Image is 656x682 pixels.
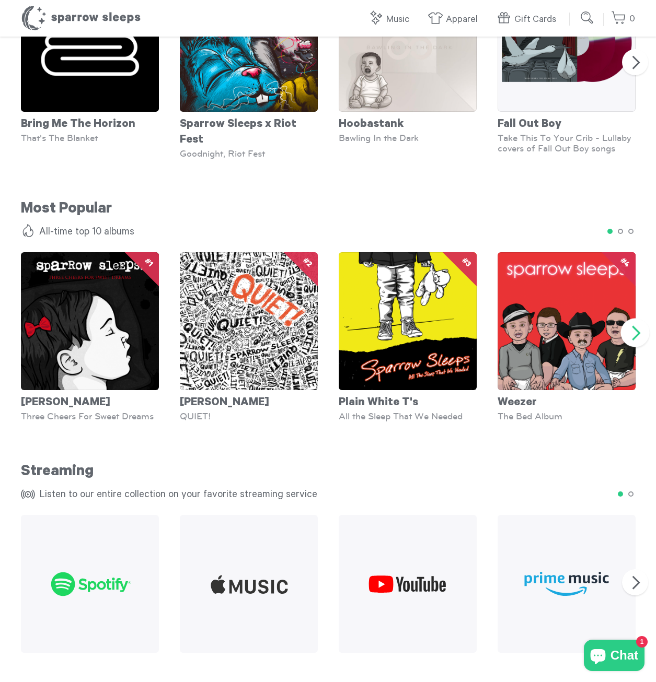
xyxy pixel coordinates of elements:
button: Next [621,319,650,347]
a: Gift Cards [496,8,561,31]
img: streaming-spotify.svg [21,515,159,653]
input: Submit [577,7,598,28]
div: Plain White T's [339,390,477,411]
a: [PERSON_NAME] Three Cheers For Sweet Dreams [21,252,159,421]
div: [PERSON_NAME] [21,390,159,411]
div: That's The Blanket [21,133,159,143]
div: Bawling In the Dark [339,133,477,143]
button: 2 of 2 [625,488,635,498]
h2: Streaming [21,463,635,483]
div: The Bed Album [498,411,636,421]
h2: Most Popular [21,201,635,220]
img: streaming-applemusic.svg [180,515,318,653]
img: streaming-youtube.svg [339,515,477,653]
a: Apparel [428,8,483,31]
a: Plain White T's All the Sleep That We Needed [339,252,477,421]
img: SS-The_Bed_Album-Weezer-1600x1600_grande.png [498,252,636,390]
div: Sparrow Sleeps x Riot Fest [180,112,318,148]
div: Weezer [498,390,636,411]
button: 3 of 3 [625,225,635,236]
button: 2 of 3 [614,225,625,236]
inbox-online-store-chat: Shopify online store chat [581,640,648,674]
button: Next [622,569,648,595]
img: SparrowSleeps-PlainWhiteT_s-AllTheSleepThatWeNeeded-Cover_grande.png [339,252,477,390]
div: Take This To Your Crib - Lullaby covers of Fall Out Boy songs [498,133,636,154]
div: Goodnight, Riot Fest [180,148,318,159]
h4: All-time top 10 albums [21,225,635,241]
div: Bring Me The Horizon [21,112,159,133]
div: Hoobastank [339,112,477,133]
a: [PERSON_NAME] QUIET! [180,252,318,421]
a: 0 [611,8,635,30]
img: SS-ThreeCheersForSweetDreams-Cover-1600x1600_grande.png [21,252,159,390]
div: [PERSON_NAME] [180,390,318,411]
div: Fall Out Boy [498,112,636,133]
button: 1 of 2 [614,488,625,498]
div: Three Cheers For Sweet Dreams [21,411,159,421]
div: QUIET! [180,411,318,421]
a: Music [368,8,415,31]
h1: Sparrow Sleeps [21,5,141,31]
img: SS-Quiet-Cover-1600x1600_grande.jpg [180,252,318,390]
div: All the Sleep That We Needed [339,411,477,421]
h4: Listen to our entire collection on your favorite streaming service [21,488,635,503]
button: 1 of 3 [604,225,614,236]
a: Weezer The Bed Album [498,252,636,421]
img: streaming-primemusic.svg [498,515,636,653]
button: Next [622,49,648,75]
